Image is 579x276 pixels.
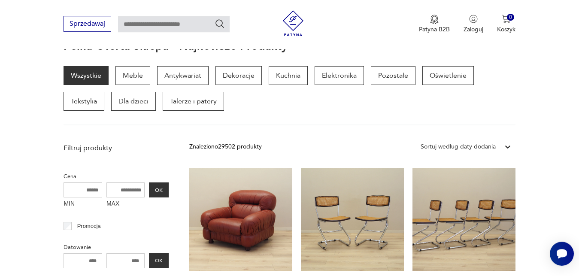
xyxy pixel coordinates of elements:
[64,143,169,153] p: Filtruj produkty
[497,25,515,33] p: Koszyk
[507,14,514,21] div: 0
[64,243,169,252] p: Datowanie
[421,142,496,152] div: Sortuj według daty dodania
[430,15,439,24] img: Ikona medalu
[115,66,150,85] a: Meble
[106,197,145,211] label: MAX
[149,253,169,268] button: OK
[371,66,415,85] a: Pozostałe
[64,21,111,27] a: Sprzedawaj
[163,92,224,111] a: Talerze i patery
[157,66,209,85] a: Antykwariat
[419,15,450,33] button: Patyna B2B
[502,15,510,23] img: Ikona koszyka
[149,182,169,197] button: OK
[464,15,483,33] button: Zaloguj
[469,15,478,23] img: Ikonka użytkownika
[315,66,364,85] a: Elektronika
[419,15,450,33] a: Ikona medaluPatyna B2B
[419,25,450,33] p: Patyna B2B
[550,242,574,266] iframe: Smartsupp widget button
[215,66,262,85] a: Dekoracje
[64,172,169,181] p: Cena
[64,66,109,85] a: Wszystkie
[215,18,225,29] button: Szukaj
[280,10,306,36] img: Patyna - sklep z meblami i dekoracjami vintage
[269,66,308,85] a: Kuchnia
[111,92,156,111] a: Dla dzieci
[77,221,101,231] p: Promocja
[64,40,288,52] h1: Pełna oferta sklepu - najnowsze produkty
[64,16,111,32] button: Sprzedawaj
[189,142,262,152] div: Znaleziono 29502 produkty
[64,92,104,111] a: Tekstylia
[422,66,474,85] a: Oświetlenie
[464,25,483,33] p: Zaloguj
[64,197,102,211] label: MIN
[497,15,515,33] button: 0Koszyk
